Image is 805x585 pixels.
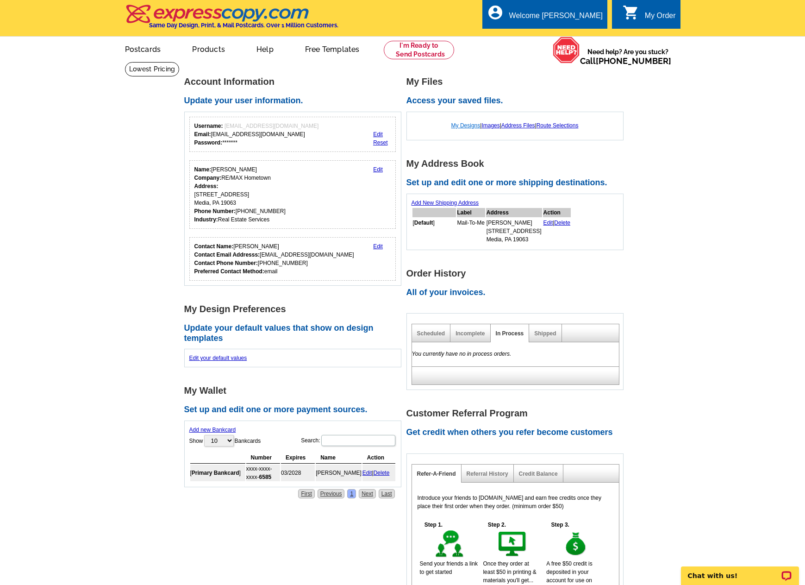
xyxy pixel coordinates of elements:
[543,220,553,226] a: Edit
[623,10,676,22] a: shopping_cart My Order
[373,131,383,138] a: Edit
[373,243,383,250] a: Edit
[149,22,338,29] h4: Same Day Design, Print, & Mail Postcards. Over 1 Million Customers.
[406,96,629,106] h2: Access your saved files.
[184,405,406,415] h2: Set up and edit one or more payment sources.
[481,122,499,129] a: Images
[246,465,280,481] td: xxxx-xxxx-xxxx-
[417,330,445,337] a: Scheduled
[189,117,396,152] div: Your login information.
[418,494,613,510] p: Introduce your friends to [DOMAIN_NAME] and earn free credits once they place their first order w...
[412,200,479,206] a: Add New Shipping Address
[184,304,406,314] h1: My Design Preferences
[406,77,629,87] h1: My Files
[189,237,396,281] div: Who should we contact regarding order issues?
[537,122,579,129] a: Route Selections
[194,242,354,276] div: [PERSON_NAME] [EMAIL_ADDRESS][DOMAIN_NAME] [PHONE_NUMBER] email
[177,38,240,59] a: Products
[580,56,671,66] span: Call
[318,489,345,498] a: Previous
[374,470,390,476] a: Delete
[457,218,485,244] td: Mail-To-Me
[359,489,376,498] a: Next
[194,166,212,173] strong: Name:
[316,465,362,481] td: [PERSON_NAME]
[194,208,236,214] strong: Phone Number:
[321,435,395,446] input: Search:
[192,470,239,476] b: Primary Bankcard
[362,465,395,481] td: |
[189,160,396,229] div: Your personal details.
[406,269,629,278] h1: Order History
[483,521,511,529] h5: Step 2.
[417,471,456,477] a: Refer-A-Friend
[281,452,315,464] th: Expires
[110,38,176,59] a: Postcards
[184,386,406,396] h1: My Wallet
[497,529,529,560] img: step-2.gif
[379,489,395,498] a: Last
[543,218,571,244] td: |
[281,465,315,481] td: 03/2028
[194,139,223,146] strong: Password:
[487,4,504,21] i: account_circle
[194,183,218,189] strong: Address:
[543,208,571,217] th: Action
[347,489,356,498] a: 1
[496,330,524,337] a: In Process
[406,159,629,169] h1: My Address Book
[125,11,338,29] a: Same Day Design, Print, & Mail Postcards. Over 1 Million Customers.
[290,38,374,59] a: Free Templates
[194,252,260,258] strong: Contact Email Addresss:
[675,556,805,585] iframe: LiveChat chat widget
[194,260,258,266] strong: Contact Phone Number:
[373,139,387,146] a: Reset
[184,323,406,343] h2: Update your default values that show on design templates
[451,122,481,129] a: My Designs
[194,123,223,129] strong: Username:
[420,521,448,529] h5: Step 1.
[301,434,396,447] label: Search:
[483,560,536,584] span: Once they order at least $50 in printing & materials you'll get...
[242,38,288,59] a: Help
[554,220,570,226] a: Delete
[645,12,676,25] div: My Order
[298,489,314,498] a: First
[225,123,318,129] span: [EMAIL_ADDRESS][DOMAIN_NAME]
[362,452,395,464] th: Action
[189,355,247,361] a: Edit your default values
[553,37,580,63] img: help
[190,465,245,481] td: [ ]
[509,12,603,25] div: Welcome [PERSON_NAME]
[457,208,485,217] th: Label
[412,117,618,134] div: | | |
[486,218,542,244] td: [PERSON_NAME] [STREET_ADDRESS] Media, PA 19063
[546,521,574,529] h5: Step 3.
[316,452,362,464] th: Name
[623,4,639,21] i: shopping_cart
[486,208,542,217] th: Address
[194,243,234,250] strong: Contact Name:
[580,47,676,66] span: Need help? Are you stuck?
[406,409,629,418] h1: Customer Referral Program
[204,435,234,447] select: ShowBankcards
[194,175,222,181] strong: Company:
[420,560,478,575] span: Send your friends a link to get started
[412,351,512,357] em: You currently have no in process orders.
[184,77,406,87] h1: Account Information
[184,96,406,106] h2: Update your user information.
[406,288,629,298] h2: All of your invoices.
[194,216,218,223] strong: Industry:
[246,452,280,464] th: Number
[259,474,272,480] strong: 6585
[501,122,535,129] a: Address Files
[406,178,629,188] h2: Set up and edit one or more shipping destinations.
[406,428,629,438] h2: Get credit when others you refer become customers
[412,218,456,244] td: [ ]
[519,471,558,477] a: Credit Balance
[456,330,485,337] a: Incomplete
[189,427,236,433] a: Add new Bankcard
[434,529,466,560] img: step-1.gif
[189,434,261,447] label: Show Bankcards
